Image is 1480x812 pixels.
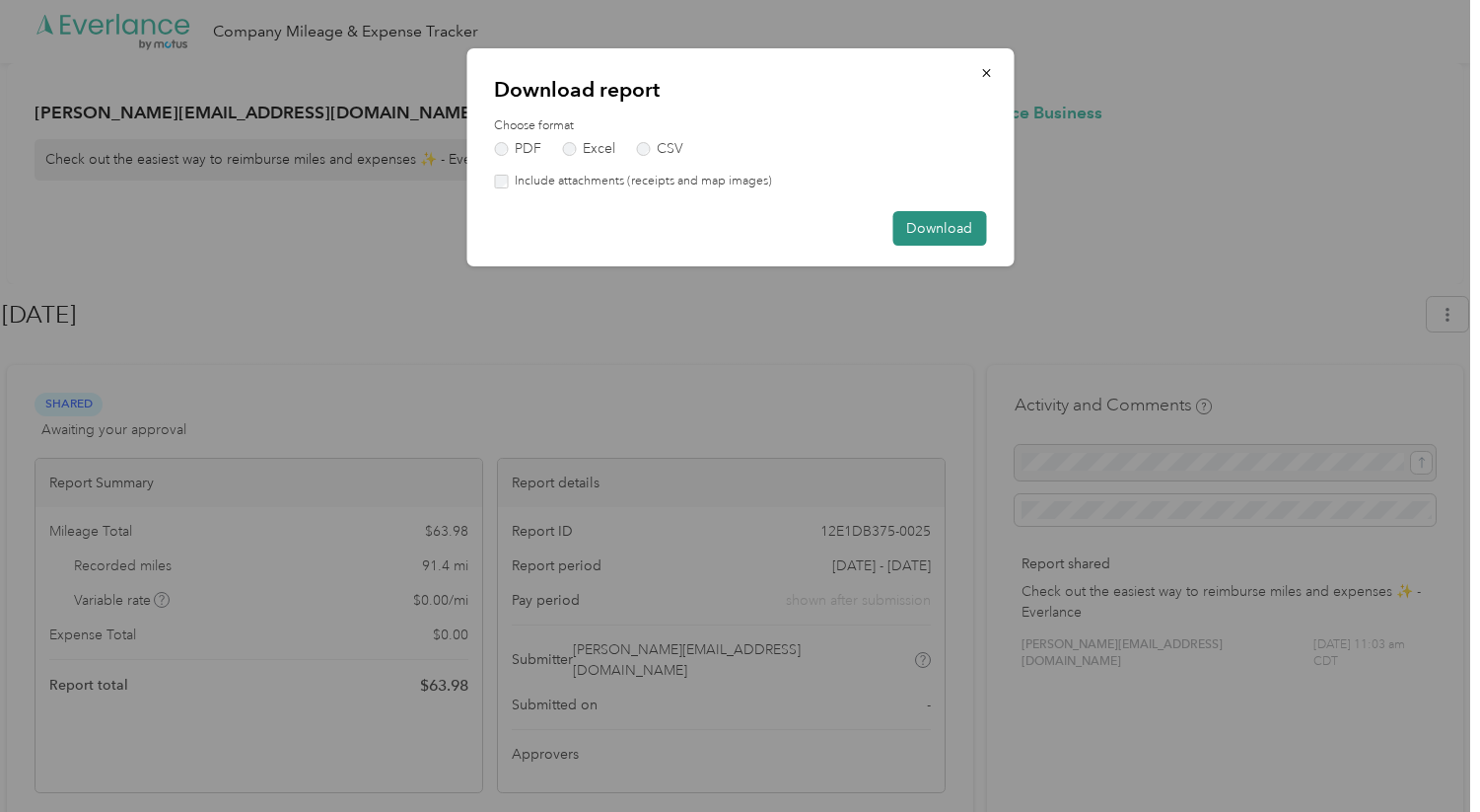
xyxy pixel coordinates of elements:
[508,173,772,190] label: Include attachments (receipts and map images)
[494,76,986,104] p: Download report
[562,142,615,156] label: Excel
[636,142,683,156] label: CSV
[892,211,986,246] button: Download
[494,117,986,135] label: Choose format
[494,142,541,156] label: PDF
